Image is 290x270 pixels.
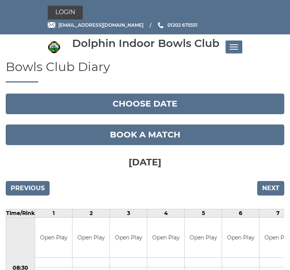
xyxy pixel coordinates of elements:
[222,209,259,217] td: 6
[35,209,72,217] td: 1
[48,41,60,53] img: Dolphin Indoor Bowls Club
[257,181,284,196] input: Next
[6,209,35,217] td: Time/Rink
[35,218,72,258] td: Open Play
[58,22,143,28] span: [EMAIL_ADDRESS][DOMAIN_NAME]
[147,218,184,258] td: Open Play
[6,145,284,177] h3: [DATE]
[6,181,50,196] input: Previous
[48,22,55,28] img: Email
[110,218,147,258] td: Open Play
[6,60,284,82] h1: Bowls Club Diary
[6,94,284,114] button: Choose date
[158,22,163,28] img: Phone us
[72,37,219,49] div: Dolphin Indoor Bowls Club
[222,218,259,258] td: Open Play
[110,209,147,217] td: 3
[185,209,222,217] td: 5
[72,218,110,258] td: Open Play
[72,209,110,217] td: 2
[185,218,222,258] td: Open Play
[48,6,83,19] a: Login
[168,22,198,28] span: 01202 675551
[147,209,185,217] td: 4
[6,124,284,145] a: Book a match
[226,40,242,53] button: Toggle navigation
[48,21,143,29] a: Email [EMAIL_ADDRESS][DOMAIN_NAME]
[157,21,198,29] a: Phone us 01202 675551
